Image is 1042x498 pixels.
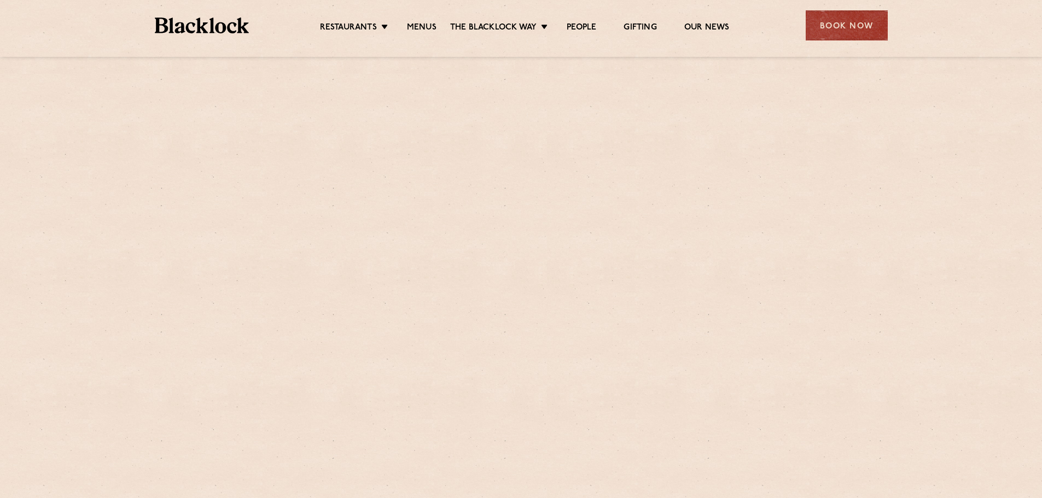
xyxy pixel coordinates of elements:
[450,22,537,34] a: The Blacklock Way
[624,22,656,34] a: Gifting
[407,22,436,34] a: Menus
[320,22,377,34] a: Restaurants
[155,17,249,33] img: BL_Textured_Logo-footer-cropped.svg
[567,22,596,34] a: People
[684,22,730,34] a: Our News
[806,10,888,40] div: Book Now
